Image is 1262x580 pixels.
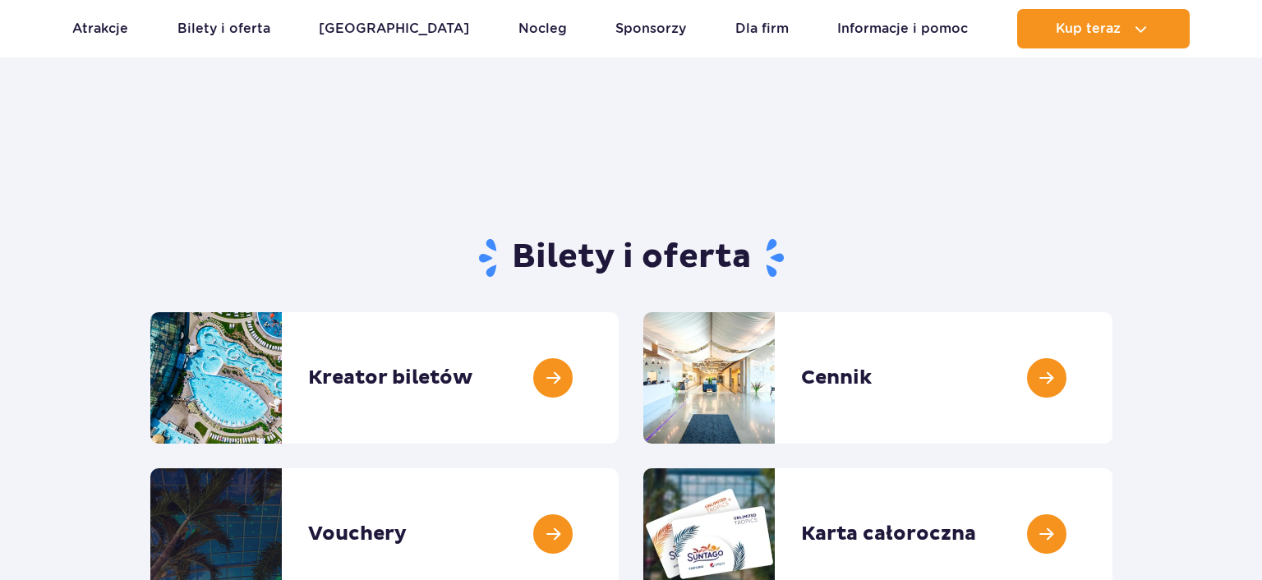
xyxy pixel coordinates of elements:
a: Informacje i pomoc [837,9,968,48]
a: Atrakcje [72,9,128,48]
a: Bilety i oferta [177,9,270,48]
h1: Bilety i oferta [150,237,1112,279]
a: Dla firm [735,9,789,48]
a: Nocleg [518,9,567,48]
a: [GEOGRAPHIC_DATA] [319,9,469,48]
a: Sponsorzy [615,9,686,48]
span: Kup teraz [1056,21,1121,36]
button: Kup teraz [1017,9,1190,48]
